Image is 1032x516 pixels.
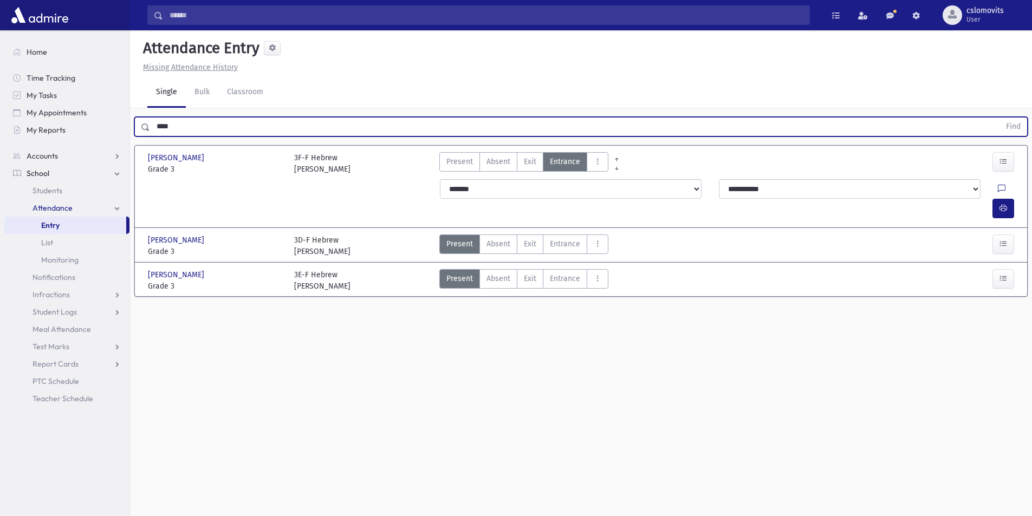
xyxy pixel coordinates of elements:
[294,234,351,257] div: 3D-F Hebrew [PERSON_NAME]
[33,307,77,317] span: Student Logs
[33,342,69,351] span: Test Marks
[4,251,129,269] a: Monitoring
[33,186,62,195] span: Students
[4,121,129,139] a: My Reports
[148,234,206,246] span: [PERSON_NAME]
[524,156,536,167] span: Exit
[33,394,93,403] span: Teacher Schedule
[33,376,79,386] span: PTC Schedule
[550,238,580,250] span: Entrance
[33,324,91,334] span: Meal Attendance
[186,77,218,108] a: Bulk
[147,77,186,108] a: Single
[27,108,87,117] span: My Appointments
[27,168,49,178] span: School
[148,152,206,164] span: [PERSON_NAME]
[439,234,608,257] div: AttTypes
[4,373,129,390] a: PTC Schedule
[139,39,259,57] h5: Attendance Entry
[446,156,473,167] span: Present
[4,217,126,234] a: Entry
[4,43,129,61] a: Home
[4,286,129,303] a: Infractions
[33,272,75,282] span: Notifications
[294,152,351,175] div: 3F-F Hebrew [PERSON_NAME]
[4,234,129,251] a: List
[439,152,608,175] div: AttTypes
[27,47,47,57] span: Home
[143,63,238,72] u: Missing Attendance History
[148,280,283,292] span: Grade 3
[4,104,129,121] a: My Appointments
[4,199,129,217] a: Attendance
[4,165,129,182] a: School
[4,182,129,199] a: Students
[148,269,206,280] span: [PERSON_NAME]
[4,390,129,407] a: Teacher Schedule
[148,164,283,175] span: Grade 3
[439,269,608,292] div: AttTypes
[27,90,57,100] span: My Tasks
[27,73,75,83] span: Time Tracking
[33,359,79,369] span: Report Cards
[27,125,66,135] span: My Reports
[33,290,70,299] span: Infractions
[9,4,71,26] img: AdmirePro
[4,87,129,104] a: My Tasks
[27,151,58,161] span: Accounts
[41,238,53,247] span: List
[294,269,351,292] div: 3E-F Hebrew [PERSON_NAME]
[999,117,1027,136] button: Find
[966,6,1004,15] span: cslomovits
[33,203,73,213] span: Attendance
[966,15,1004,24] span: User
[163,5,809,25] input: Search
[148,246,283,257] span: Grade 3
[4,303,129,321] a: Student Logs
[4,269,129,286] a: Notifications
[4,321,129,338] a: Meal Attendance
[41,220,60,230] span: Entry
[139,63,238,72] a: Missing Attendance History
[486,156,510,167] span: Absent
[4,338,129,355] a: Test Marks
[4,69,129,87] a: Time Tracking
[486,273,510,284] span: Absent
[524,238,536,250] span: Exit
[486,238,510,250] span: Absent
[41,255,79,265] span: Monitoring
[550,156,580,167] span: Entrance
[218,77,272,108] a: Classroom
[4,355,129,373] a: Report Cards
[446,238,473,250] span: Present
[550,273,580,284] span: Entrance
[4,147,129,165] a: Accounts
[446,273,473,284] span: Present
[524,273,536,284] span: Exit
